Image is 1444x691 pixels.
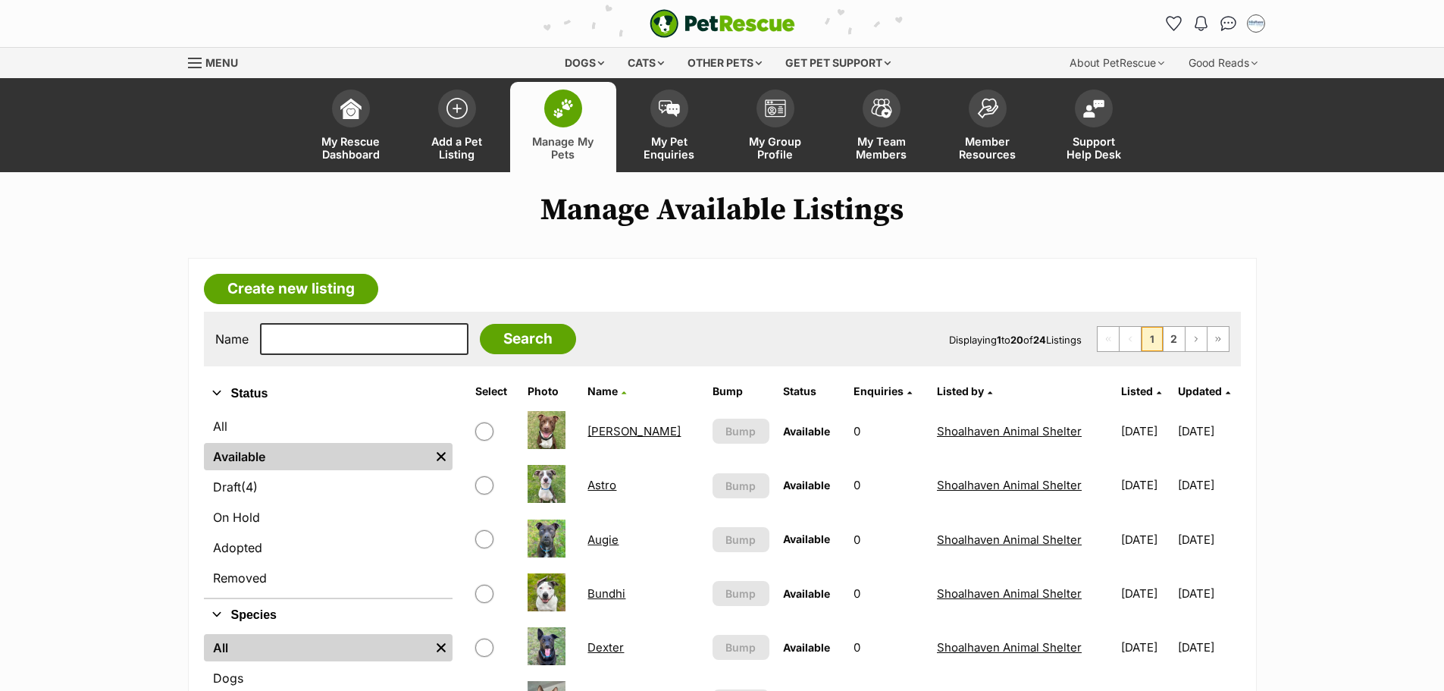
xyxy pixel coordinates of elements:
[1033,334,1046,346] strong: 24
[1142,327,1163,351] span: Page 1
[204,274,378,304] a: Create new listing
[430,443,453,470] a: Remove filter
[954,135,1022,161] span: Member Resources
[659,100,680,117] img: pet-enquiries-icon-7e3ad2cf08bfb03b45e93fb7055b45f3efa6380592205ae92323e6603595dc1f.svg
[725,532,756,548] span: Bump
[1041,82,1147,172] a: Support Help Desk
[854,385,912,397] a: Enquiries
[241,478,258,496] span: (4)
[204,384,453,404] button: Status
[204,413,453,440] a: All
[587,640,624,655] a: Dexter
[1178,621,1239,674] td: [DATE]
[616,82,722,172] a: My Pet Enquiries
[317,135,385,161] span: My Rescue Dashboard
[937,532,1082,547] a: Shoalhaven Animal Shelter
[1115,405,1176,457] td: [DATE]
[204,410,453,598] div: Status
[587,385,626,397] a: Name
[204,605,453,625] button: Species
[1178,385,1230,397] a: Updated
[741,135,810,161] span: My Group Profile
[1010,334,1023,346] strong: 20
[847,514,929,566] td: 0
[204,564,453,592] a: Removed
[777,379,846,404] th: Status
[1162,11,1186,36] a: Favourites
[1115,567,1176,620] td: [DATE]
[937,424,1082,438] a: Shoalhaven Animal Shelter
[204,634,430,661] a: All
[937,586,1082,601] a: Shoalhaven Animal Shelter
[1115,514,1176,566] td: [DATE]
[1208,327,1229,351] a: Last page
[469,379,521,404] th: Select
[650,9,795,38] img: logo-e224e6f780fb5917bec1dbf3a21bbac754714ae5b6737aabdf751b685950b380.svg
[1060,135,1128,161] span: Support Help Desk
[722,82,828,172] a: My Group Profile
[1248,16,1264,31] img: Jodie Parnell profile pic
[204,473,453,501] a: Draft
[977,98,998,118] img: member-resources-icon-8e73f808a243e03378d46382f2149f9095a855e16c252ad45f914b54edf8863c.svg
[587,532,619,547] a: Augie
[1178,459,1239,511] td: [DATE]
[1217,11,1241,36] a: Conversations
[847,567,929,620] td: 0
[713,635,769,660] button: Bump
[1186,327,1207,351] a: Next page
[1178,385,1222,397] span: Updated
[1121,385,1153,397] span: Listed
[188,48,249,75] a: Menu
[554,48,615,78] div: Dogs
[587,586,625,601] a: Bundhi
[783,641,830,654] span: Available
[871,99,892,118] img: team-members-icon-5396bd8760b3fe7c0b43da4ab00e1e3bb1a5d9ba89233759b79545d2d3fc5d0d.svg
[1178,514,1239,566] td: [DATE]
[713,473,769,498] button: Bump
[1083,99,1104,118] img: help-desk-icon-fdf02630f3aa405de69fd3d07c3f3aa587a6932b1a1747fa1d2bba05be0121f9.svg
[765,99,786,118] img: group-profile-icon-3fa3cf56718a62981997c0bc7e787c4b2cf8bcc04b72c1350f741eb67cf2f40e.svg
[1178,48,1268,78] div: Good Reads
[1178,405,1239,457] td: [DATE]
[205,56,238,69] span: Menu
[725,478,756,494] span: Bump
[783,425,830,438] span: Available
[847,621,929,674] td: 0
[935,82,1041,172] a: Member Resources
[677,48,772,78] div: Other pets
[706,379,775,404] th: Bump
[949,334,1082,346] span: Displaying to of Listings
[404,82,510,172] a: Add a Pet Listing
[1115,621,1176,674] td: [DATE]
[783,479,830,492] span: Available
[725,586,756,601] span: Bump
[617,48,675,78] div: Cats
[1059,48,1175,78] div: About PetRescue
[1164,327,1185,351] a: Page 2
[1098,327,1119,351] span: First page
[828,82,935,172] a: My Team Members
[204,504,453,531] a: On Hold
[423,135,491,161] span: Add a Pet Listing
[783,532,830,545] span: Available
[446,98,468,119] img: add-pet-listing-icon-0afa8454b4691262ce3f59096e99ab1cd57d4a30225e0717b998d2c9b9846f56.svg
[480,324,576,354] input: Search
[725,423,756,439] span: Bump
[1115,459,1176,511] td: [DATE]
[529,135,597,161] span: Manage My Pets
[204,534,453,561] a: Adopted
[725,639,756,655] span: Bump
[1189,11,1214,36] button: Notifications
[215,332,249,346] label: Name
[430,634,453,661] a: Remove filter
[937,385,984,397] span: Listed by
[847,405,929,457] td: 0
[1178,567,1239,620] td: [DATE]
[587,424,681,438] a: [PERSON_NAME]
[340,98,362,119] img: dashboard-icon-eb2f2d2d3e046f16d808141f083e7271f6b2e854fb5c12c21221c1fb7104beca.svg
[713,419,769,444] button: Bump
[650,9,795,38] a: PetRescue
[1121,385,1161,397] a: Listed
[1120,327,1141,351] span: Previous page
[204,443,430,470] a: Available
